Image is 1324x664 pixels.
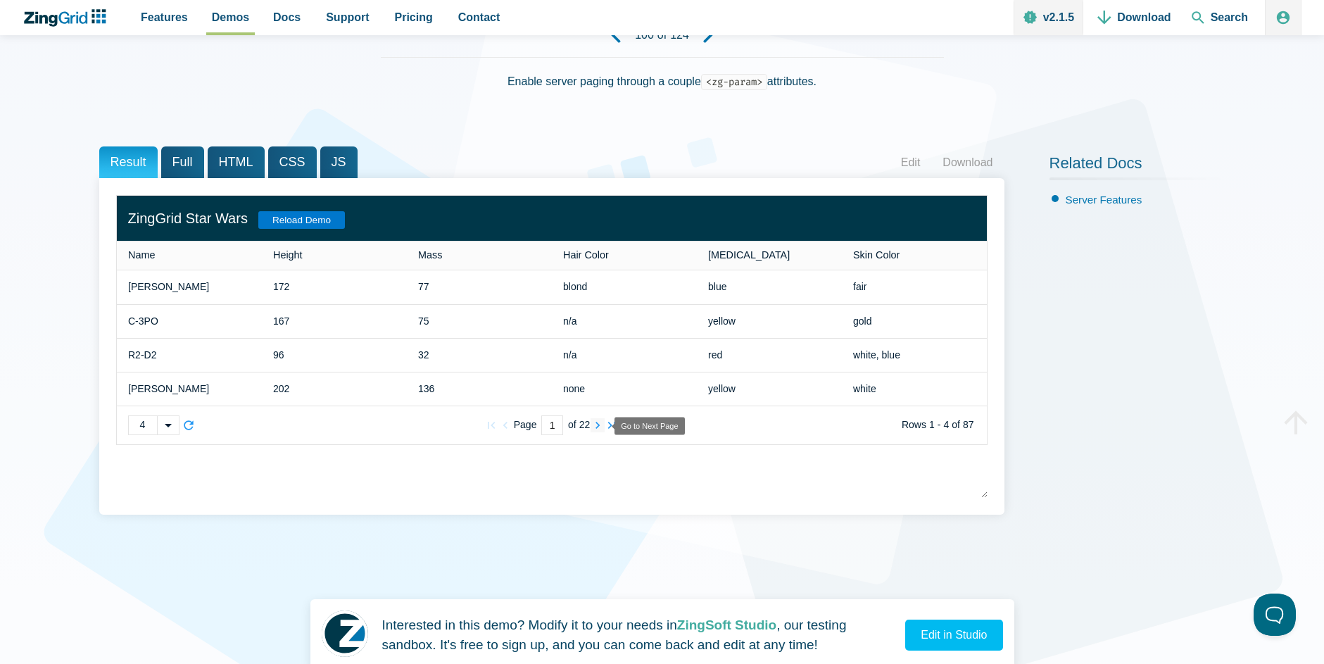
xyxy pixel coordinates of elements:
input: Current Page [541,415,563,435]
span: JS [320,146,358,178]
zg-text: - [938,421,941,429]
div: 96 [273,347,284,364]
div: fair [853,279,866,296]
zg-text: 4 [943,421,949,429]
span: Demos [212,8,249,27]
zg-button: reload [182,418,196,432]
div: red [708,347,722,364]
div: 172 [273,279,289,296]
div: gold [853,313,871,330]
zg-tooltip: Go to Next Page [614,418,684,435]
div: R2-D2 [128,347,156,364]
zg-text: 22 [579,421,591,429]
span: Result [99,146,158,178]
span: HTML [208,146,265,178]
div: yellow [708,313,736,330]
span: Docs [273,8,301,27]
div: blue [708,279,726,296]
div: [PERSON_NAME] [128,381,209,398]
div: white, blue [853,347,900,364]
div: 4 [129,416,157,434]
div: n/a [563,313,576,330]
strong: ZingSoft Studio [677,618,776,632]
div: blond [563,279,587,296]
div: 136 [418,381,434,398]
div: C-3PO [128,313,158,330]
p: Interested in this demo? Modify it to your needs in , our testing sandbox. It's free to sign up, ... [382,615,895,656]
strong: 100 [635,30,654,41]
span: Reload Demo [258,211,345,229]
div: yellow [708,381,736,398]
span: Support [326,8,369,27]
a: Next Demo [689,16,727,54]
div: 167 [273,313,289,330]
zg-caption: ZingGrid Star Wars [117,196,987,241]
zg-text: 87 [963,421,974,429]
span: of [657,30,667,41]
a: Edit [890,152,932,173]
div: Enable server paging through a couple attributes. [381,57,944,124]
zg-button: lastpage [605,418,619,432]
div: n/a [563,347,576,364]
div: 75 [418,313,429,330]
a: ZingChart Logo. Click to return to the homepage [23,9,113,27]
span: [MEDICAL_DATA] [708,249,790,261]
a: Previous Demo [597,16,635,54]
a: Server Features [1066,194,1142,206]
iframe: Toggle Customer Support [1254,594,1296,636]
h2: Related Docs [1049,154,1225,180]
div: none [563,381,585,398]
div: 32 [418,347,429,364]
code: <zg-param> [701,74,767,90]
span: Name [128,249,155,261]
div: white [853,381,876,398]
span: Contact [458,8,500,27]
span: Mass [418,249,442,261]
zg-button: firstpage [484,418,498,432]
span: Hair Color [563,249,609,261]
zg-text: of [952,421,960,429]
zg-text: of [568,421,576,429]
span: Pricing [395,8,433,27]
span: Height [273,249,303,261]
zg-text: Page [514,421,537,429]
div: [PERSON_NAME] [128,279,209,296]
span: Skin Color [853,249,900,261]
div: 77 [418,279,429,296]
zg-button: nextpage [591,418,605,432]
a: Edit in Studio [905,620,1002,651]
span: Full [161,146,204,178]
zg-text: Rows [902,421,926,429]
zg-text: 1 [929,421,935,429]
span: Features [141,8,188,27]
span: CSS [268,146,317,178]
strong: 124 [670,30,689,41]
zg-button: prevpage [498,418,512,432]
div: 202 [273,381,289,398]
a: Download [931,152,1004,173]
